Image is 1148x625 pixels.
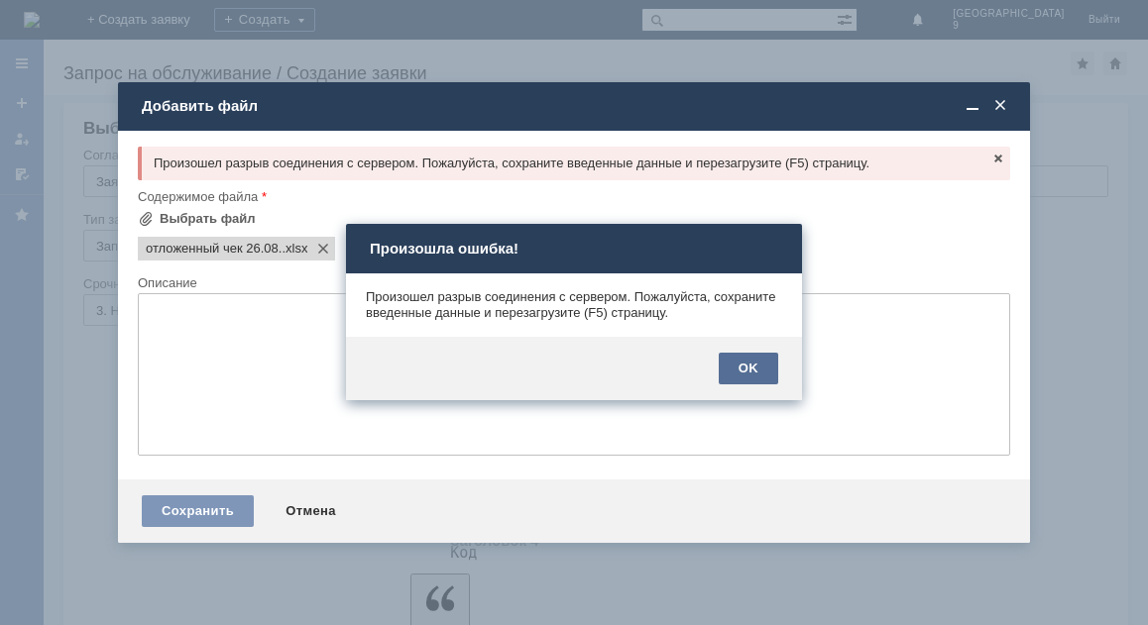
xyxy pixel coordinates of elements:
div: Добрый день! Прошу удалить отложенный чек. [8,8,289,40]
span: отложенный чек 26.08..xlsx [282,241,307,257]
span: Закрыть [990,151,1006,166]
span: Свернуть (Ctrl + M) [963,97,982,115]
div: Выбрать файл [160,211,256,227]
div: Добавить файл [142,97,1010,115]
span: Произошел разрыв соединения с сервером. Пожалуйста, сохраните введенные данные и перезагрузите (F... [154,156,869,170]
div: Произошла ошибка! [346,224,802,273]
span: Закрыть [990,97,1010,115]
div: Произошел разрыв соединения с сервером. Пожалуйста, сохраните введенные данные и перезагрузите (F... [366,289,782,321]
div: Описание [138,276,1006,289]
div: Содержимое файла [138,190,1006,203]
span: отложенный чек 26.08..xlsx [146,241,282,257]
